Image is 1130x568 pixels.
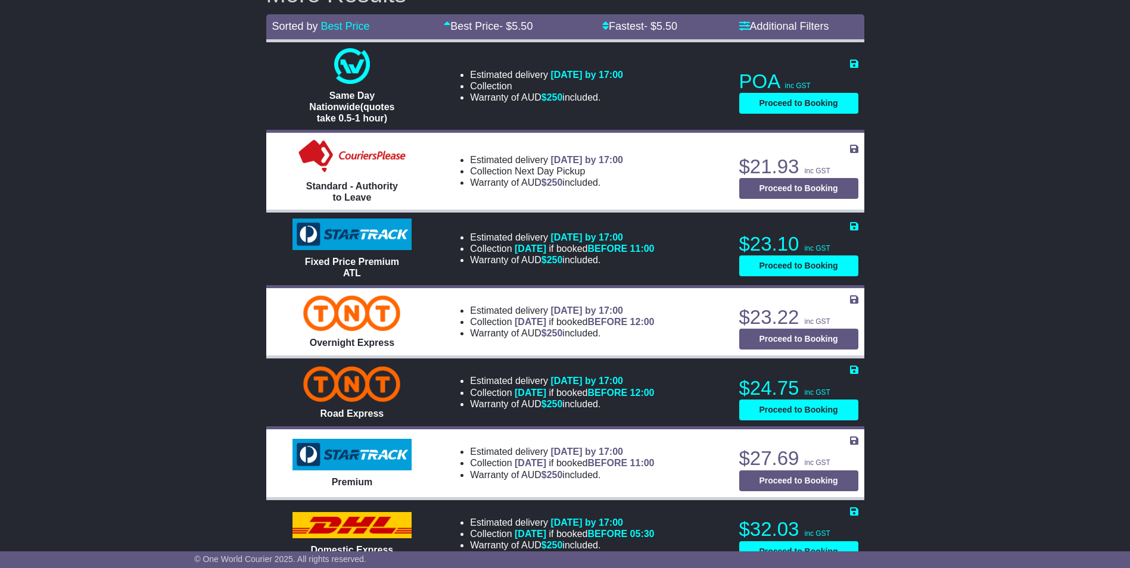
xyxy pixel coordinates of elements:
[739,178,858,199] button: Proceed to Booking
[470,446,654,457] li: Estimated delivery
[470,327,654,339] li: Warranty of AUD included.
[515,388,546,398] span: [DATE]
[470,398,654,410] li: Warranty of AUD included.
[547,540,563,550] span: 250
[739,470,858,491] button: Proceed to Booking
[470,539,654,551] li: Warranty of AUD included.
[805,317,830,326] span: inc GST
[739,93,858,114] button: Proceed to Booking
[805,167,830,175] span: inc GST
[470,92,623,103] li: Warranty of AUD included.
[587,458,627,468] span: BEFORE
[739,305,858,329] p: $23.22
[470,517,654,528] li: Estimated delivery
[310,338,394,348] span: Overnight Express
[515,388,654,398] span: if booked
[292,439,412,471] img: StarTrack: Premium
[739,447,858,470] p: $27.69
[550,232,623,242] span: [DATE] by 17:00
[515,529,654,539] span: if booked
[805,388,830,397] span: inc GST
[292,512,412,538] img: DHL: Domestic Express
[630,529,655,539] span: 05:30
[550,305,623,316] span: [DATE] by 17:00
[470,469,654,480] li: Warranty of AUD included.
[739,20,829,32] a: Additional Filters
[470,254,654,266] li: Warranty of AUD included.
[541,399,563,409] span: $
[785,82,811,90] span: inc GST
[512,20,533,32] span: 5.50
[547,470,563,480] span: 250
[470,528,654,539] li: Collection
[470,243,654,254] li: Collection
[587,388,627,398] span: BEFORE
[470,375,654,386] li: Estimated delivery
[547,399,563,409] span: 250
[332,477,372,487] span: Premium
[739,155,858,179] p: $21.93
[515,317,654,327] span: if booked
[739,329,858,349] button: Proceed to Booking
[515,529,546,539] span: [DATE]
[515,317,546,327] span: [DATE]
[470,316,654,327] li: Collection
[656,20,677,32] span: 5.50
[739,232,858,256] p: $23.10
[321,20,370,32] a: Best Price
[311,545,394,555] span: Domestic Express
[305,257,399,278] span: Fixed Price Premium ATL
[194,554,366,564] span: © One World Courier 2025. All rights reserved.
[739,517,858,541] p: $32.03
[541,177,563,188] span: $
[550,517,623,528] span: [DATE] by 17:00
[470,387,654,398] li: Collection
[272,20,318,32] span: Sorted by
[541,328,563,338] span: $
[630,317,655,327] span: 12:00
[499,20,533,32] span: - $
[444,20,533,32] a: Best Price- $5.50
[541,540,563,550] span: $
[805,529,830,538] span: inc GST
[550,447,623,457] span: [DATE] by 17:00
[739,400,858,420] button: Proceed to Booking
[805,458,830,467] span: inc GST
[470,166,623,177] li: Collection
[587,244,627,254] span: BEFORE
[550,155,623,165] span: [DATE] by 17:00
[515,458,654,468] span: if booked
[602,20,677,32] a: Fastest- $5.50
[739,376,858,400] p: $24.75
[515,244,654,254] span: if booked
[515,458,546,468] span: [DATE]
[470,305,654,316] li: Estimated delivery
[630,458,655,468] span: 11:00
[547,92,563,102] span: 250
[547,328,563,338] span: 250
[470,457,654,469] li: Collection
[541,92,563,102] span: $
[739,255,858,276] button: Proceed to Booking
[805,244,830,252] span: inc GST
[630,388,655,398] span: 12:00
[550,70,623,80] span: [DATE] by 17:00
[470,154,623,166] li: Estimated delivery
[587,317,627,327] span: BEFORE
[306,181,398,202] span: Standard - Authority to Leave
[587,529,627,539] span: BEFORE
[470,80,623,92] li: Collection
[541,255,563,265] span: $
[541,470,563,480] span: $
[515,166,585,176] span: Next Day Pickup
[334,48,370,84] img: One World Courier: Same Day Nationwide(quotes take 0.5-1 hour)
[644,20,677,32] span: - $
[470,177,623,188] li: Warranty of AUD included.
[515,244,546,254] span: [DATE]
[739,70,858,93] p: POA
[547,255,563,265] span: 250
[303,366,400,402] img: TNT Domestic: Road Express
[309,90,394,123] span: Same Day Nationwide(quotes take 0.5-1 hour)
[292,219,412,251] img: StarTrack: Fixed Price Premium ATL
[739,541,858,562] button: Proceed to Booking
